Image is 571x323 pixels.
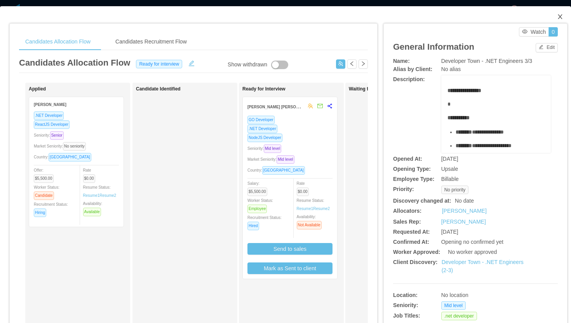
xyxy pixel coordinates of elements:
span: Offer: [34,168,57,181]
h1: Applied [29,86,138,92]
span: Candidate [34,191,54,200]
span: No alias [441,66,461,72]
b: Employee Type: [393,176,434,182]
span: Resume Status: [297,198,330,211]
div: rdw-editor [447,87,545,164]
span: Worker Status: [247,198,273,211]
span: Hired [247,222,259,230]
span: No date [455,198,474,204]
b: Allocators: [393,208,421,214]
span: No worker approved [448,249,497,255]
span: NodeJS Developer [247,134,282,142]
span: GO Developer [247,116,275,124]
span: Upsale [441,166,458,172]
span: Employee [247,205,267,213]
strong: [PERSON_NAME] [PERSON_NAME] [PERSON_NAME] [247,103,347,109]
button: icon: eyeWatch [519,27,549,36]
span: Hiring [34,208,46,217]
span: No seniority [63,142,86,151]
b: Location: [393,292,418,298]
button: Mark as Sent to client [247,262,333,274]
span: Ready for interview [136,60,182,68]
span: Senior [50,131,64,140]
strong: [PERSON_NAME] [34,102,66,107]
b: Sales Rep: [393,219,421,225]
b: Worker Approved: [393,249,440,255]
span: share-alt [327,103,333,109]
span: Worker Status: [34,185,59,198]
a: Resume1 [83,193,100,198]
span: Availability: [297,215,325,227]
b: Opened At: [393,156,422,162]
span: Opening no confirmed yet [441,239,503,245]
b: Requested At: [393,229,430,235]
h1: Ready for Interview [242,86,351,92]
b: Description: [393,76,425,82]
button: Send to sales [247,243,333,255]
span: [GEOGRAPHIC_DATA] [262,166,305,175]
b: Name: [393,58,410,64]
span: [GEOGRAPHIC_DATA] [49,153,91,161]
span: Resume Status: [83,185,117,198]
a: [PERSON_NAME] [441,219,486,225]
span: Salary: [247,181,270,194]
div: Candidates Recruitment Flow [109,33,193,50]
span: [DATE] [441,156,458,162]
span: Not Available [297,221,322,229]
span: ReactJS Developer [34,120,70,129]
span: [DATE] [441,229,458,235]
span: Recruitment Status: [34,202,68,215]
article: Candidates Allocation Flow [19,56,130,69]
a: Resume1 [297,206,313,212]
span: Recruitment Status: [247,215,282,228]
span: .NET Developer [247,125,277,133]
span: $0.00 [83,174,95,183]
a: Developer Town - .NET Engineers (2-3) [442,259,524,273]
button: Close [549,6,571,28]
button: icon: left [347,59,357,69]
span: team [308,103,313,109]
article: General Information [393,40,474,53]
b: Opening Type: [393,166,431,172]
a: [PERSON_NAME] [442,207,487,215]
span: Availability: [83,201,104,214]
h1: Waiting for Client Approval [349,86,458,92]
b: Confirmed At: [393,239,429,245]
span: $0.00 [297,188,309,196]
span: Rate [297,181,312,194]
b: Client Discovery: [393,259,437,265]
span: Market Seniority: [247,157,298,161]
span: Mid level [277,155,294,164]
div: Show withdrawn [228,61,267,69]
span: Mid level [441,301,466,310]
button: icon: edit [185,59,198,66]
h1: Candidate Identified [136,86,245,92]
b: Priority: [393,186,414,192]
span: Rate [83,168,98,181]
button: 0 [548,27,558,36]
span: Country: [34,155,94,159]
span: .NET Developer [34,111,64,120]
button: mail [313,100,323,113]
span: Mid level [264,144,281,153]
a: Resume2 [313,206,330,212]
span: No priority [441,186,469,194]
i: icon: close [557,14,563,20]
span: Available [83,208,101,216]
button: icon: usergroup-add [336,59,345,69]
span: Billable [441,176,459,182]
b: Alias by Client: [393,66,432,72]
b: Discovery changed at: [393,198,451,204]
span: Developer Town - .NET Engineers 3/3 [441,58,533,64]
b: Job Titles: [393,313,420,319]
span: Seniority: [247,146,284,151]
b: Seniority: [393,302,418,308]
span: $5,500.00 [34,174,54,183]
button: icon: right [359,59,368,69]
div: rdw-wrapper [441,75,551,153]
span: Seniority: [34,133,67,137]
button: icon: editEdit [536,43,558,52]
span: Market Seniority: [34,144,89,148]
span: Country: [247,168,308,172]
div: No location [441,291,524,299]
